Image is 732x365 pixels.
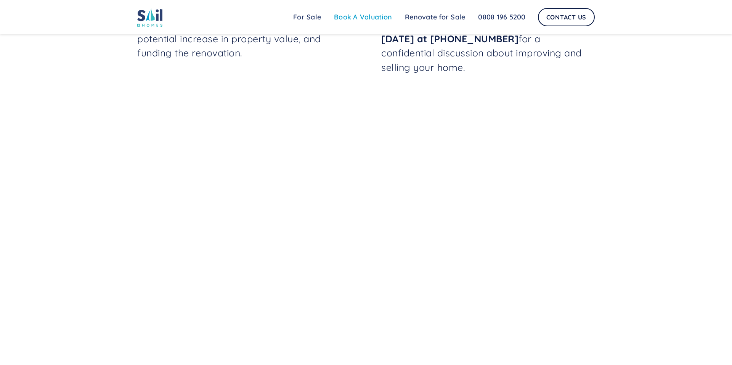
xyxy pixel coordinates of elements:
a: 0808 196 5200 [472,10,532,25]
a: Book A Valuation [327,10,398,25]
img: sail home logo colored [137,8,162,27]
p: It all begins with a phone call. for a confidential discussion about improving and selling your h... [381,17,595,74]
a: For Sale [287,10,327,25]
a: Renovate for Sale [398,10,472,25]
a: Contact Us [538,8,595,26]
strong: Contact us [DATE] at [PHONE_NUMBER] [381,18,567,45]
iframe: Sail Homes - Renovate For Sale [137,95,595,352]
